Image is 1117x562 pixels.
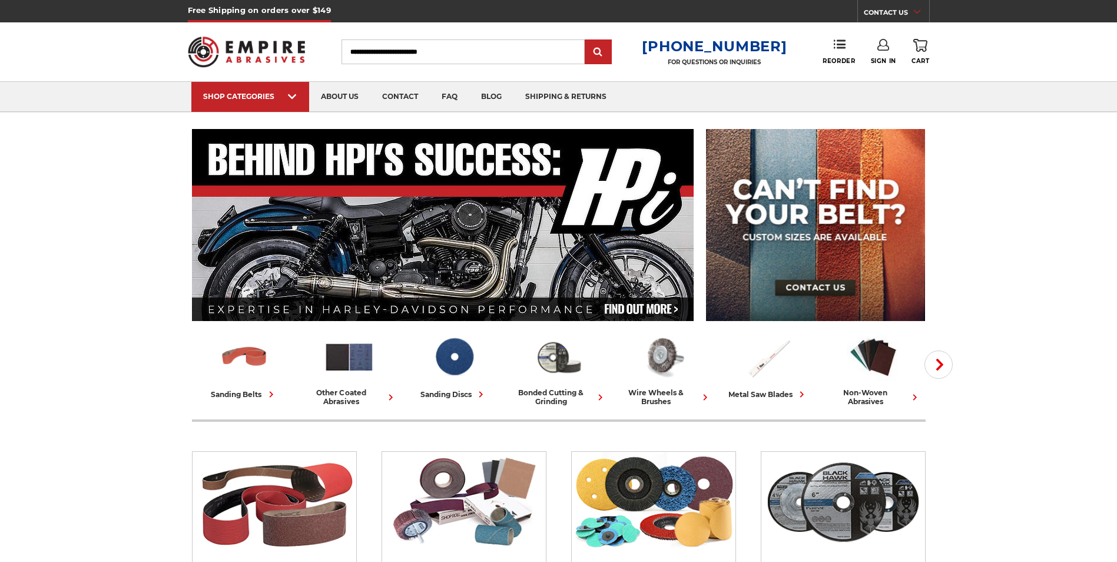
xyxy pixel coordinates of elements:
a: metal saw blades [721,332,816,401]
img: Sanding Discs [428,332,480,382]
a: shipping & returns [513,82,618,112]
div: non-woven abrasives [826,388,921,406]
a: Reorder [823,39,855,64]
img: Bonded Cutting & Grinding [533,332,585,382]
a: about us [309,82,370,112]
p: FOR QUESTIONS OR INQUIRIES [642,58,787,66]
a: faq [430,82,469,112]
img: Sanding Discs [572,452,735,552]
a: non-woven abrasives [826,332,921,406]
a: sanding belts [197,332,292,401]
div: metal saw blades [728,388,808,401]
img: Sanding Belts [193,452,356,552]
a: [PHONE_NUMBER] [642,38,787,55]
a: other coated abrasives [301,332,397,406]
a: wire wheels & brushes [616,332,711,406]
img: Non-woven Abrasives [847,332,899,382]
span: Sign In [871,57,896,65]
a: sanding discs [406,332,502,401]
img: Other Coated Abrasives [382,452,546,552]
a: bonded cutting & grinding [511,332,606,406]
div: other coated abrasives [301,388,397,406]
div: sanding belts [211,388,277,401]
img: Bonded Cutting & Grinding [761,452,925,552]
img: Other Coated Abrasives [323,332,375,382]
a: contact [370,82,430,112]
img: Sanding Belts [218,332,270,382]
a: Cart [912,39,929,65]
img: promo banner for custom belts. [706,129,925,321]
img: Metal Saw Blades [743,332,794,382]
button: Next [924,351,953,379]
img: Empire Abrasives [188,29,306,75]
div: wire wheels & brushes [616,388,711,406]
img: Wire Wheels & Brushes [638,332,690,382]
input: Submit [586,41,610,64]
img: Banner for an interview featuring Horsepower Inc who makes Harley performance upgrades featured o... [192,129,694,321]
div: bonded cutting & grinding [511,388,606,406]
div: sanding discs [420,388,487,401]
div: SHOP CATEGORIES [203,92,297,101]
a: blog [469,82,513,112]
span: Cart [912,57,929,65]
span: Reorder [823,57,855,65]
a: CONTACT US [864,6,929,22]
